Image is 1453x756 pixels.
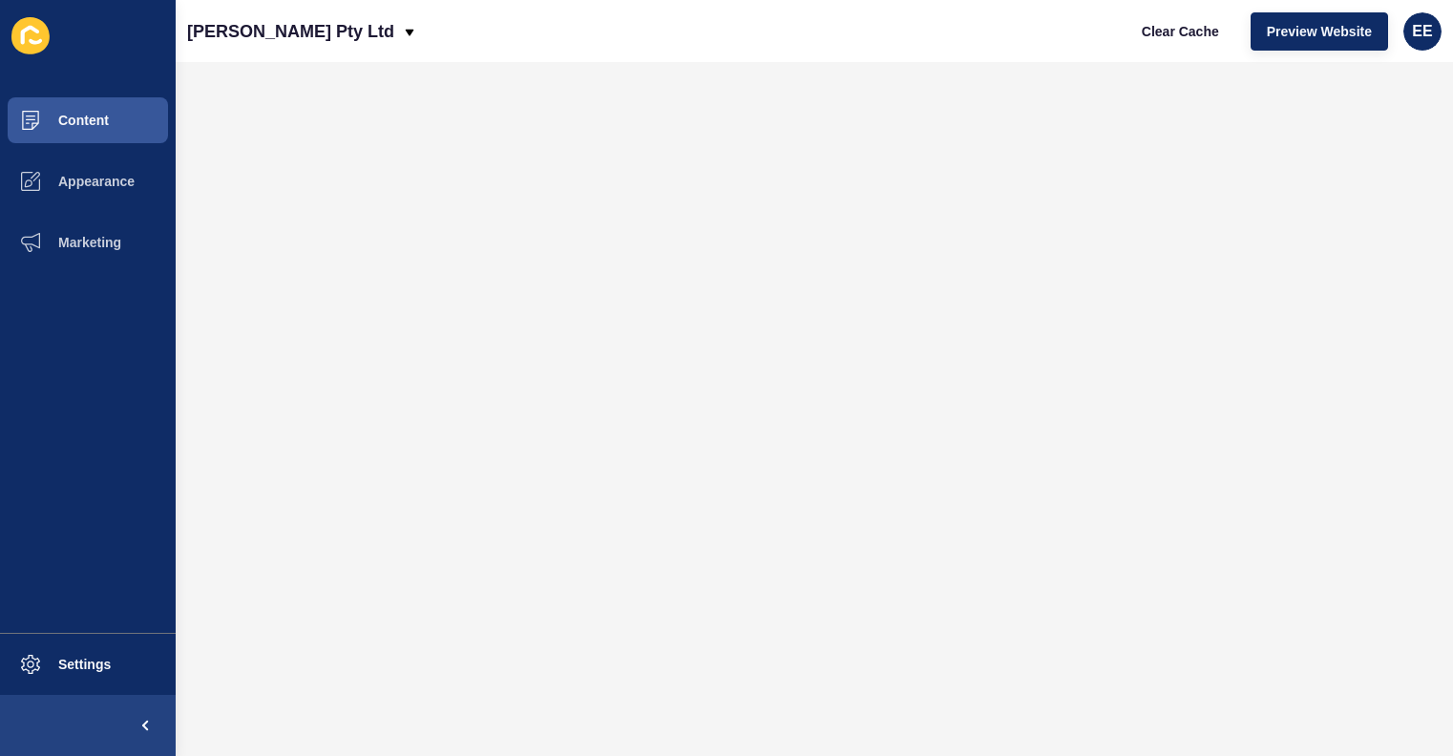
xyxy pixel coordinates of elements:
[1412,22,1432,41] span: EE
[1251,12,1388,51] button: Preview Website
[187,8,394,55] p: [PERSON_NAME] Pty Ltd
[1142,22,1219,41] span: Clear Cache
[1267,22,1372,41] span: Preview Website
[1126,12,1235,51] button: Clear Cache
